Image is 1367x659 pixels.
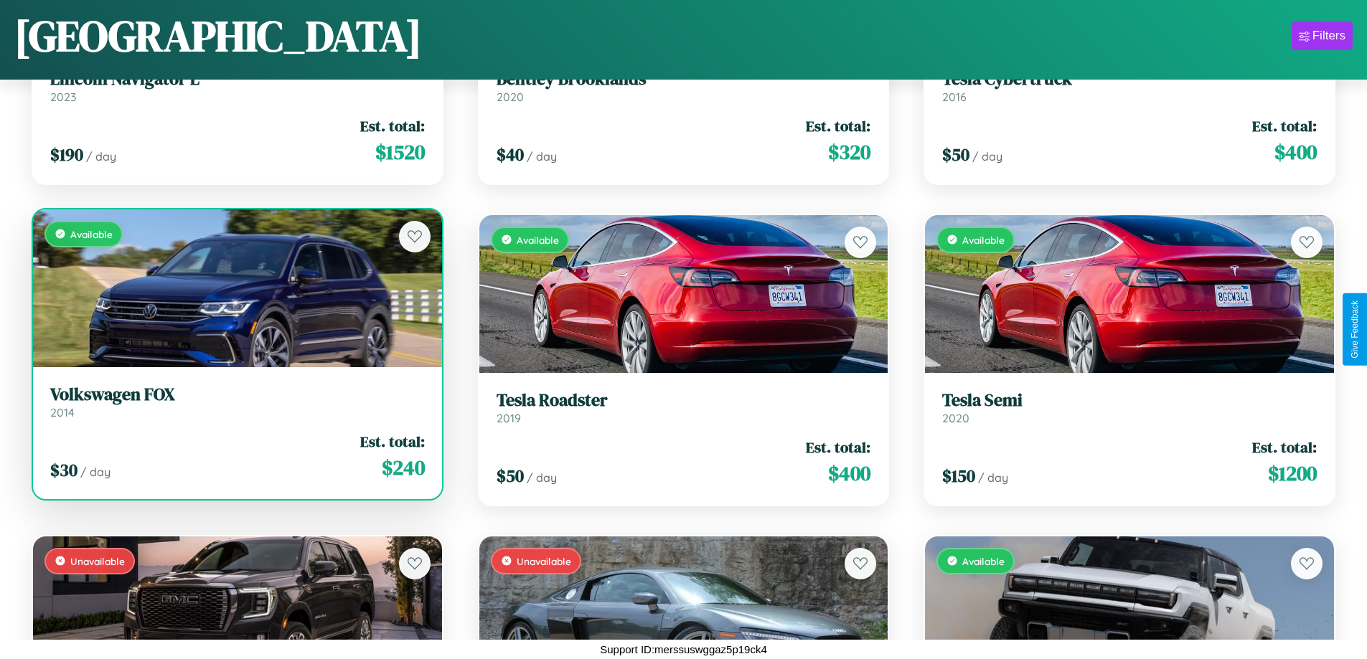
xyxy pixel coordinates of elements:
h3: Tesla Cybertruck [942,69,1317,90]
span: Est. total: [1252,437,1317,457]
span: $ 50 [942,143,969,166]
h3: Bentley Brooklands [497,69,871,90]
span: 2020 [497,90,524,104]
p: Support ID: merssuswggaz5p19ck4 [600,640,767,659]
span: Est. total: [806,437,870,457]
span: $ 190 [50,143,83,166]
span: 2020 [942,411,969,425]
span: $ 40 [497,143,524,166]
span: Available [962,234,1005,246]
span: / day [527,470,557,485]
span: / day [80,465,111,479]
span: $ 50 [497,464,524,488]
div: Filters [1312,29,1345,43]
span: / day [978,470,1008,485]
span: Unavailable [517,555,571,567]
span: Est. total: [360,431,425,452]
span: 2019 [497,411,521,425]
span: $ 240 [382,453,425,482]
span: / day [972,149,1002,163]
span: 2016 [942,90,967,104]
span: Available [70,228,113,240]
span: 2023 [50,90,76,104]
div: Give Feedback [1350,300,1360,359]
span: Est. total: [1252,115,1317,136]
span: / day [86,149,116,163]
a: Tesla Roadster2019 [497,390,871,425]
h3: Tesla Roadster [497,390,871,411]
span: $ 400 [828,459,870,488]
span: $ 320 [828,138,870,166]
a: Lincoln Navigator L2023 [50,69,425,104]
span: $ 1520 [375,138,425,166]
a: Tesla Cybertruck2016 [942,69,1317,104]
h3: Volkswagen FOX [50,384,425,405]
a: Bentley Brooklands2020 [497,69,871,104]
span: Est. total: [360,115,425,136]
span: Available [517,234,559,246]
span: $ 150 [942,464,975,488]
h1: [GEOGRAPHIC_DATA] [14,6,422,65]
span: Est. total: [806,115,870,136]
h3: Tesla Semi [942,390,1317,411]
a: Tesla Semi2020 [942,390,1317,425]
span: 2014 [50,405,75,419]
span: / day [527,149,557,163]
span: $ 400 [1274,138,1317,166]
span: $ 30 [50,458,77,482]
span: Available [962,555,1005,567]
span: $ 1200 [1268,459,1317,488]
span: Unavailable [70,555,125,567]
h3: Lincoln Navigator L [50,69,425,90]
button: Filters [1292,22,1353,50]
a: Volkswagen FOX2014 [50,384,425,419]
